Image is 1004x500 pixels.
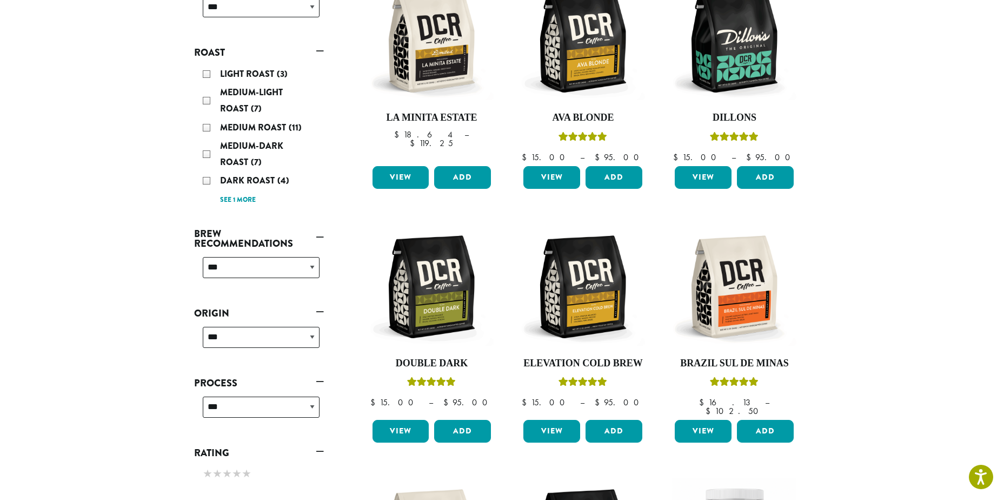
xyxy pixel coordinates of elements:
[370,397,380,408] span: $
[732,152,736,163] span: –
[373,420,429,443] a: View
[394,129,403,140] span: $
[194,43,324,62] a: Roast
[675,166,732,189] a: View
[673,152,682,163] span: $
[521,225,645,416] a: Elevation Cold BrewRated 5.00 out of 5
[194,392,324,431] div: Process
[251,156,262,168] span: (7)
[277,68,288,80] span: (3)
[673,152,721,163] bdi: 15.00
[370,397,418,408] bdi: 15.00
[523,420,580,443] a: View
[737,420,794,443] button: Add
[220,140,283,168] span: Medium-Dark Roast
[370,225,494,416] a: Double DarkRated 4.50 out of 5
[558,376,607,392] div: Rated 5.00 out of 5
[220,68,277,80] span: Light Roast
[373,166,429,189] a: View
[746,152,795,163] bdi: 95.00
[710,130,759,147] div: Rated 5.00 out of 5
[277,174,289,187] span: (4)
[522,152,570,163] bdi: 15.00
[595,152,604,163] span: $
[194,462,324,487] div: Rating
[220,195,256,206] a: See 1 more
[580,152,584,163] span: –
[194,225,324,253] a: Brew Recommendations
[586,166,642,189] button: Add
[251,102,262,115] span: (7)
[765,397,769,408] span: –
[194,444,324,462] a: Rating
[672,225,796,416] a: Brazil Sul De MinasRated 5.00 out of 5
[672,112,796,124] h4: Dillons
[595,397,644,408] bdi: 95.00
[737,166,794,189] button: Add
[370,112,494,124] h4: La Minita Estate
[222,466,232,482] span: ★
[194,253,324,291] div: Brew Recommendations
[434,420,491,443] button: Add
[429,397,433,408] span: –
[558,130,607,147] div: Rated 5.00 out of 5
[464,129,469,140] span: –
[521,358,645,370] h4: Elevation Cold Brew
[203,466,212,482] span: ★
[521,225,645,349] img: DCR-12oz-Elevation-Cold-Brew-Stock-scaled.png
[232,466,242,482] span: ★
[369,225,494,349] img: DCR-12oz-Double-Dark-Stock-scaled.png
[706,405,715,417] span: $
[706,405,763,417] bdi: 102.50
[410,137,453,149] bdi: 119.25
[746,152,755,163] span: $
[710,376,759,392] div: Rated 5.00 out of 5
[586,420,642,443] button: Add
[675,420,732,443] a: View
[443,397,493,408] bdi: 95.00
[394,129,454,140] bdi: 18.64
[410,137,419,149] span: $
[407,376,456,392] div: Rated 4.50 out of 5
[289,121,302,134] span: (11)
[370,358,494,370] h4: Double Dark
[194,374,324,392] a: Process
[212,466,222,482] span: ★
[523,166,580,189] a: View
[443,397,453,408] span: $
[220,86,283,115] span: Medium-Light Roast
[699,397,708,408] span: $
[194,62,324,212] div: Roast
[220,174,277,187] span: Dark Roast
[194,304,324,323] a: Origin
[580,397,584,408] span: –
[699,397,755,408] bdi: 16.13
[522,397,570,408] bdi: 15.00
[220,121,289,134] span: Medium Roast
[672,225,796,349] img: DCR-12oz-Brazil-Sul-De-Minas-Stock-scaled.png
[194,323,324,361] div: Origin
[522,397,531,408] span: $
[522,152,531,163] span: $
[595,152,644,163] bdi: 95.00
[672,358,796,370] h4: Brazil Sul De Minas
[242,466,251,482] span: ★
[595,397,604,408] span: $
[434,166,491,189] button: Add
[521,112,645,124] h4: Ava Blonde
